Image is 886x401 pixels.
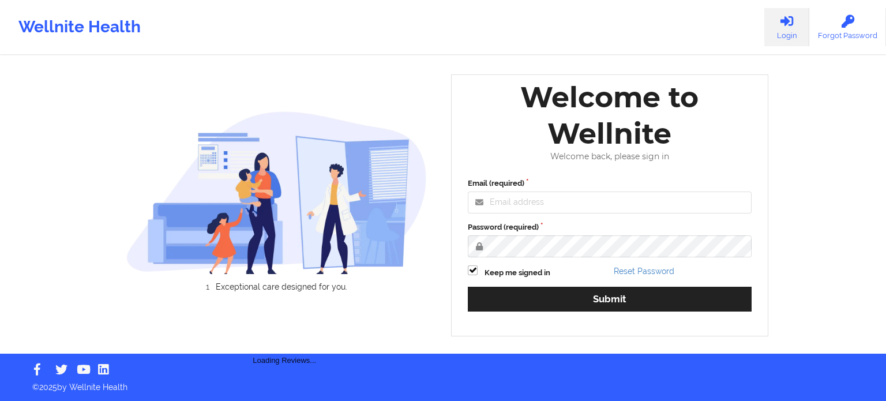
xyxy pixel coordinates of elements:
a: Login [764,8,809,46]
input: Email address [468,192,752,213]
button: Submit [468,287,752,312]
label: Password (required) [468,222,752,233]
img: wellnite-auth-hero_200.c722682e.png [126,111,427,274]
label: Email (required) [468,178,752,189]
div: Welcome to Wellnite [460,79,760,152]
a: Forgot Password [809,8,886,46]
li: Exceptional care designed for you. [136,282,427,291]
div: Loading Reviews... [126,311,444,366]
label: Keep me signed in [485,267,550,279]
a: Reset Password [614,267,674,276]
p: © 2025 by Wellnite Health [24,373,862,393]
div: Welcome back, please sign in [460,152,760,162]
